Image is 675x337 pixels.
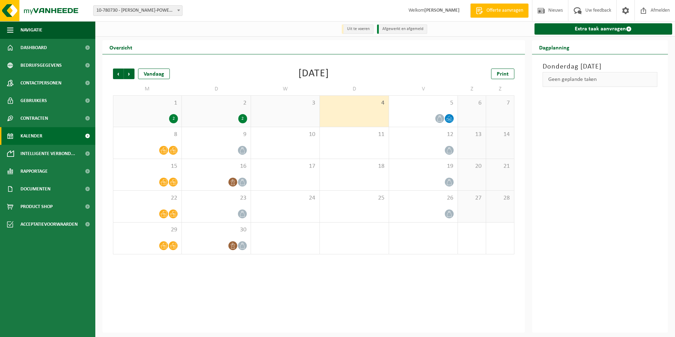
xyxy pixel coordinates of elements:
h2: Overzicht [102,40,139,54]
span: 9 [185,131,247,138]
span: 26 [393,194,454,202]
span: Product Shop [20,198,53,215]
span: Acceptatievoorwaarden [20,215,78,233]
td: Z [458,83,486,95]
span: Contactpersonen [20,74,61,92]
span: Vorige [113,69,124,79]
span: 15 [117,162,178,170]
span: 27 [461,194,482,202]
div: 2 [238,114,247,123]
span: 10-780730 - FINN-POWER - NAZARETH [94,6,182,16]
h2: Dagplanning [532,40,577,54]
span: 11 [323,131,385,138]
span: Rapportage [20,162,48,180]
h3: Donderdag [DATE] [543,61,658,72]
strong: [PERSON_NAME] [424,8,460,13]
div: 2 [169,114,178,123]
span: Kalender [20,127,42,145]
span: 19 [393,162,454,170]
td: V [389,83,458,95]
span: 21 [490,162,510,170]
span: 30 [185,226,247,234]
span: 7 [490,99,510,107]
span: Print [497,71,509,77]
span: Navigatie [20,21,42,39]
span: 22 [117,194,178,202]
span: 18 [323,162,385,170]
li: Uit te voeren [342,24,374,34]
span: Volgende [124,69,135,79]
span: 4 [323,99,385,107]
span: 13 [461,131,482,138]
span: Gebruikers [20,92,47,110]
span: Contracten [20,110,48,127]
span: 2 [185,99,247,107]
a: Offerte aanvragen [470,4,528,18]
td: W [251,83,320,95]
span: 16 [185,162,247,170]
span: Offerte aanvragen [485,7,525,14]
span: 28 [490,194,510,202]
span: 6 [461,99,482,107]
span: 25 [323,194,385,202]
span: 10 [255,131,316,138]
span: 23 [185,194,247,202]
span: Bedrijfsgegevens [20,57,62,74]
div: [DATE] [298,69,329,79]
div: Vandaag [138,69,170,79]
span: 29 [117,226,178,234]
td: M [113,83,182,95]
td: D [320,83,389,95]
span: 8 [117,131,178,138]
span: 24 [255,194,316,202]
td: Z [486,83,514,95]
a: Extra taak aanvragen [534,23,673,35]
span: Dashboard [20,39,47,57]
span: 3 [255,99,316,107]
td: D [182,83,251,95]
span: 1 [117,99,178,107]
a: Print [491,69,514,79]
span: 12 [393,131,454,138]
span: Intelligente verbond... [20,145,75,162]
span: 17 [255,162,316,170]
li: Afgewerkt en afgemeld [377,24,427,34]
span: Documenten [20,180,50,198]
span: 10-780730 - FINN-POWER - NAZARETH [93,5,183,16]
span: 14 [490,131,510,138]
div: Geen geplande taken [543,72,658,87]
span: 5 [393,99,454,107]
span: 20 [461,162,482,170]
